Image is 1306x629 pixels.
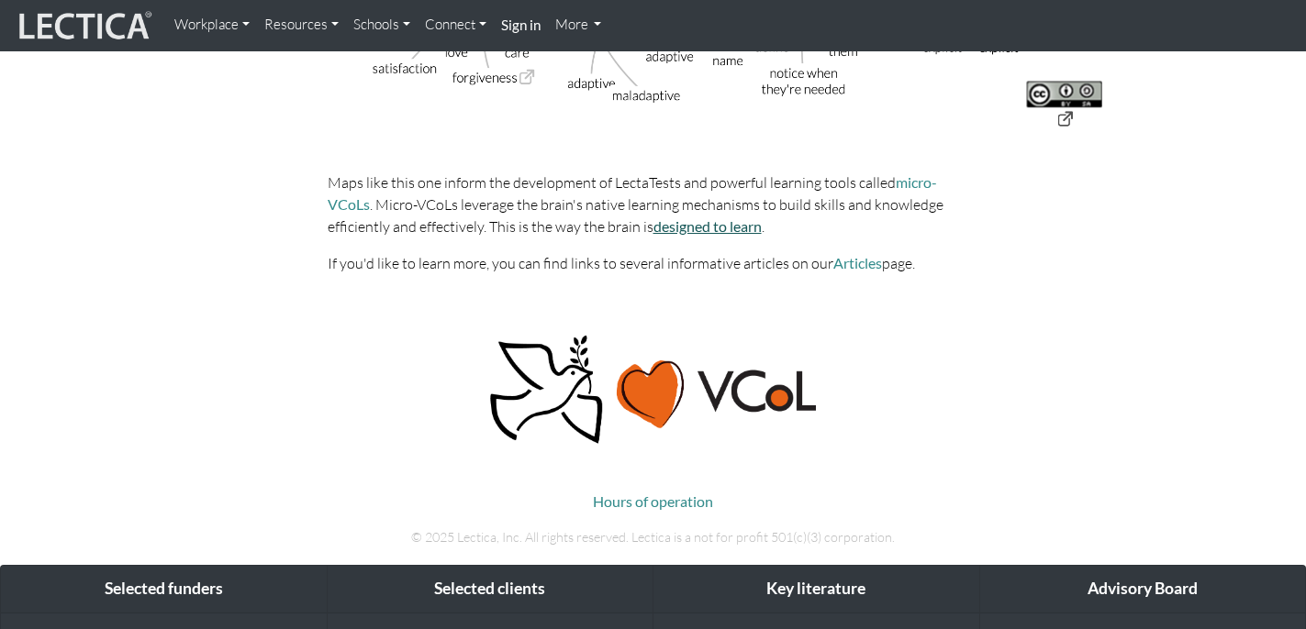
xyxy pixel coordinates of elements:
a: Connect [418,7,494,43]
div: Advisory Board [980,566,1306,612]
a: Resources [257,7,346,43]
a: Articles [833,254,882,271]
div: Key literature [653,566,979,612]
strong: Sign in [501,17,541,33]
p: Maps like this one inform the development of LectaTests and powerful learning tools called . Micr... [328,171,979,237]
p: If you'd like to learn more, you can find links to several informative articles on our page. [328,252,979,274]
a: Workplace [167,7,257,43]
img: lecticalive [15,8,152,43]
div: Selected clients [328,566,653,612]
a: micro-VCoLs [328,173,937,213]
a: designed to learn [653,217,762,235]
div: Selected funders [1,566,327,612]
p: © 2025 Lectica, Inc. All rights reserved. Lectica is a not for profit 501(c)(3) corporation. [144,527,1163,547]
a: Hours of operation [593,492,713,510]
a: Sign in [494,7,548,44]
a: Schools [346,7,418,43]
a: More [548,7,609,43]
img: Peace, love, VCoL [485,333,820,447]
